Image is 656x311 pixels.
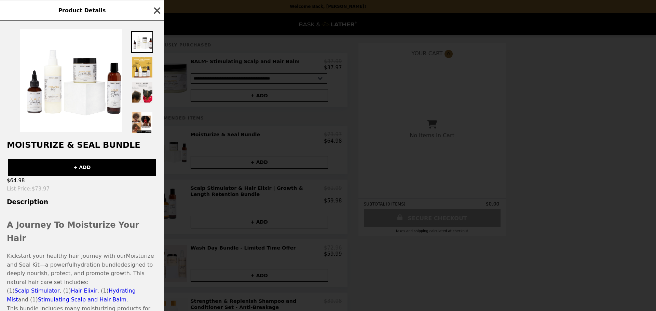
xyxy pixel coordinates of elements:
img: Thumbnail 5 [131,112,153,133]
img: Thumbnail 1 [131,31,153,53]
h2: A Journey To Moisturize Your Hair [7,218,157,245]
span: and (1) [18,296,38,303]
span: (1) [7,287,15,294]
a: Stimulating Scalp and Hair Balm [38,296,126,303]
img: Default Title [20,29,122,132]
span: hydration bundle [74,261,121,268]
span: Kickstart your healthy hair journey with our [7,253,126,259]
span: Moisturize and Seal Kit [7,253,154,268]
span: , (1) [60,287,71,294]
button: + ADD [8,159,156,176]
a: Scalp Stimulator [15,287,60,294]
span: designed to deeply nourish, protect, and promote growth. This natural hair care set includes: [7,261,153,285]
span: . [126,296,128,303]
a: Hair Elixir [71,287,97,294]
span: , (1) [97,287,109,294]
img: Thumbnail 3 [131,82,153,103]
img: Thumbnail 2 [131,56,153,78]
span: Product Details [58,7,106,14]
img: Thumbnail 4 [131,107,153,108]
a: Hydrating Mist [7,287,136,303]
span: —a powerful [40,261,74,268]
span: $73.97 [32,186,50,192]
